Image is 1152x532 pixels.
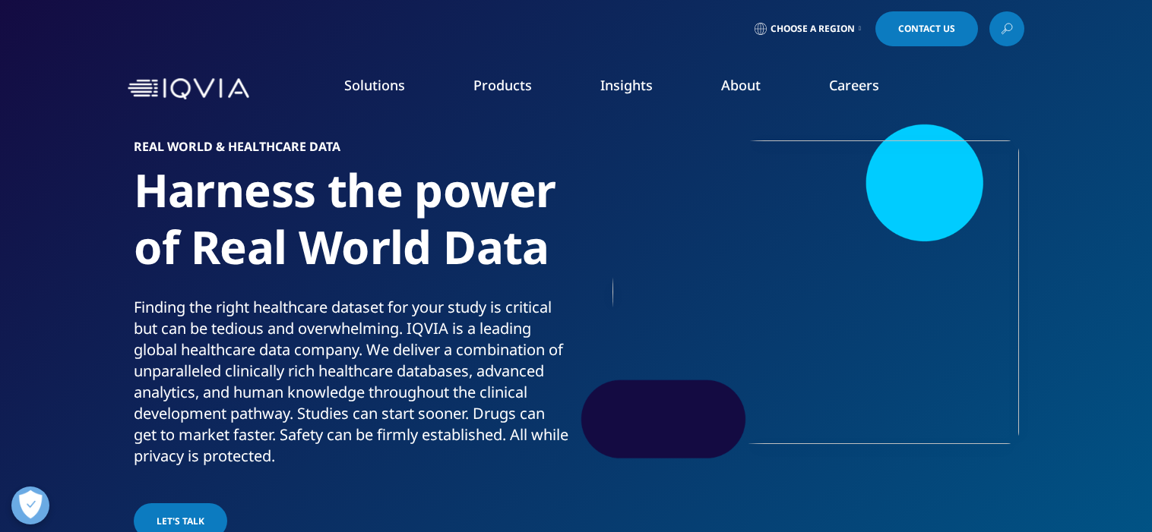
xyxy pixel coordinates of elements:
img: 2054_young-woman-touching-big-digital-monitor.jpg [612,140,1019,444]
h1: Harness the power of Real World Data [134,162,571,297]
a: Products [473,76,532,94]
a: Insights [600,76,653,94]
p: Finding the right healthcare dataset for your study is critical but can be tedious and overwhelmi... [134,297,571,476]
h6: Real World & Healthcare Data [134,140,571,162]
nav: Primary [255,53,1024,124]
span: Contact Us [898,24,955,33]
img: IQVIA Healthcare Information Technology and Pharma Clinical Research Company [128,78,249,100]
span: Let's Talk [157,515,204,527]
a: Solutions [344,76,405,94]
a: About [721,76,761,94]
button: Präferenzen öffnen [11,486,49,524]
a: Careers [829,76,879,94]
span: Choose a Region [771,23,855,35]
a: Contact Us [875,11,978,46]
